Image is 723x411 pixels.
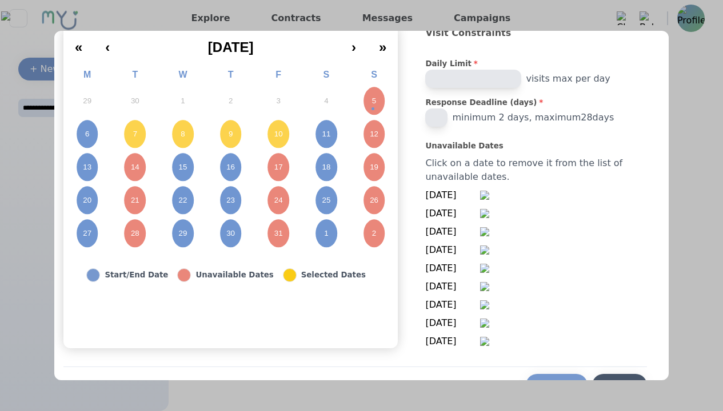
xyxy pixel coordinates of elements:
[85,129,89,139] abbr: October 6, 2025
[480,227,489,236] img: Remove
[63,217,111,250] button: October 27, 2025
[131,195,139,205] abbr: October 21, 2025
[302,217,350,250] button: November 1, 2025
[254,184,302,217] button: October 24, 2025
[254,118,302,151] button: October 10, 2025
[370,162,378,172] abbr: October 19, 2025
[322,129,330,139] abbr: October 11, 2025
[159,217,207,250] button: October 29, 2025
[131,228,139,239] abbr: October 28, 2025
[111,217,159,250] button: October 28, 2025
[372,96,376,106] abbr: October 5, 2025
[179,195,187,205] abbr: October 22, 2025
[425,26,647,58] h2: Visit Constraints
[480,191,489,200] img: Remove
[181,96,185,106] abbr: October 1, 2025
[121,31,340,56] button: [DATE]
[425,298,480,312] span: [DATE]
[425,225,480,239] span: [DATE]
[207,217,255,250] button: October 30, 2025
[425,140,647,152] label: Unavailable Dates
[83,162,91,172] abbr: October 13, 2025
[604,378,636,392] div: Submit
[274,162,283,172] abbr: October 17, 2025
[178,70,187,79] abbr: Wednesday
[159,84,207,118] button: October 1, 2025
[370,129,378,139] abbr: October 12, 2025
[302,118,350,151] button: October 11, 2025
[195,269,273,281] div: Unavailable Dates
[254,84,302,118] button: October 3, 2025
[526,374,588,397] button: Previous
[425,316,480,330] span: [DATE]
[83,228,91,239] abbr: October 27, 2025
[94,31,121,56] button: ‹
[302,84,350,118] button: October 4, 2025
[350,84,398,118] button: October 5, 2025
[111,84,159,118] button: September 30, 2025
[480,245,489,255] img: Remove
[159,184,207,217] button: October 22, 2025
[368,31,398,56] button: »
[371,70,377,79] abbr: Sunday
[425,243,480,257] span: [DATE]
[425,58,647,70] label: Daily Limit
[425,97,647,108] label: Response Deadline (days)
[207,151,255,184] button: October 16, 2025
[480,319,489,328] img: Remove
[425,335,480,348] span: [DATE]
[179,162,187,172] abbr: October 15, 2025
[63,84,111,118] button: September 29, 2025
[372,228,376,239] abbr: November 2, 2025
[350,184,398,217] button: October 26, 2025
[159,151,207,184] button: October 15, 2025
[207,118,255,151] button: October 9, 2025
[592,374,648,397] button: Submit
[111,151,159,184] button: October 14, 2025
[275,70,281,79] abbr: Friday
[274,129,283,139] abbr: October 10, 2025
[425,152,647,188] div: Click on a date to remove it from the list of unavailable dates.
[63,151,111,184] button: October 13, 2025
[207,84,255,118] button: October 2, 2025
[302,151,350,184] button: October 18, 2025
[159,118,207,151] button: October 8, 2025
[323,70,330,79] abbr: Saturday
[480,209,489,218] img: Remove
[226,228,235,239] abbr: October 30, 2025
[452,111,614,124] span: minimum 2 days, maximum 28 days
[229,129,233,139] abbr: October 9, 2025
[302,184,350,217] button: October 25, 2025
[254,217,302,250] button: October 31, 2025
[480,264,489,273] img: Remove
[322,195,330,205] abbr: October 25, 2025
[274,195,283,205] abbr: October 24, 2025
[340,31,368,56] button: ›
[425,207,480,220] span: [DATE]
[526,72,610,86] span: visits max per day
[132,70,138,79] abbr: Tuesday
[425,261,480,275] span: [DATE]
[480,337,489,346] img: Remove
[480,300,489,309] img: Remove
[131,96,139,106] abbr: September 30, 2025
[83,96,91,106] abbr: September 29, 2025
[322,162,330,172] abbr: October 18, 2025
[425,188,480,202] span: [DATE]
[480,282,489,291] img: Remove
[324,96,328,106] abbr: October 4, 2025
[111,184,159,217] button: October 21, 2025
[179,228,187,239] abbr: October 29, 2025
[63,184,111,217] button: October 20, 2025
[537,378,576,392] div: Previous
[301,269,366,281] div: Selected Dates
[350,151,398,184] button: October 19, 2025
[207,184,255,217] button: October 23, 2025
[350,118,398,151] button: October 12, 2025
[105,269,168,281] div: Start/End Date
[181,129,185,139] abbr: October 8, 2025
[83,70,91,79] abbr: Monday
[274,228,283,239] abbr: October 31, 2025
[229,96,233,106] abbr: October 2, 2025
[254,151,302,184] button: October 17, 2025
